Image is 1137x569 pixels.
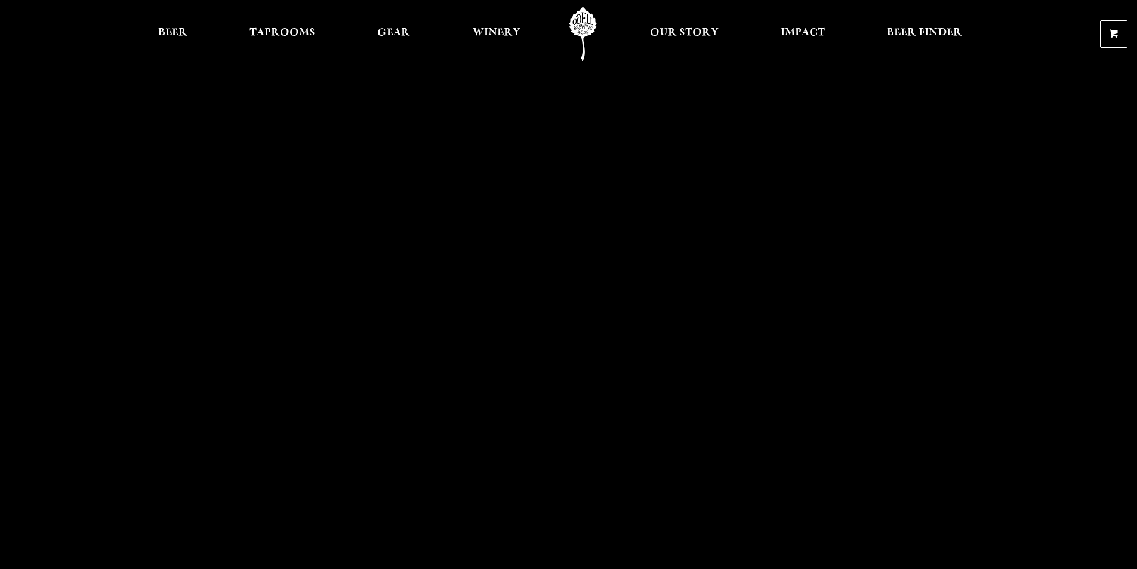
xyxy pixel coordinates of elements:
[473,28,520,38] span: Winery
[158,28,187,38] span: Beer
[560,7,605,61] a: Odell Home
[781,28,825,38] span: Impact
[887,28,962,38] span: Beer Finder
[650,28,719,38] span: Our Story
[150,7,195,61] a: Beer
[773,7,833,61] a: Impact
[465,7,528,61] a: Winery
[249,28,315,38] span: Taprooms
[242,7,323,61] a: Taprooms
[879,7,970,61] a: Beer Finder
[642,7,726,61] a: Our Story
[369,7,418,61] a: Gear
[377,28,410,38] span: Gear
